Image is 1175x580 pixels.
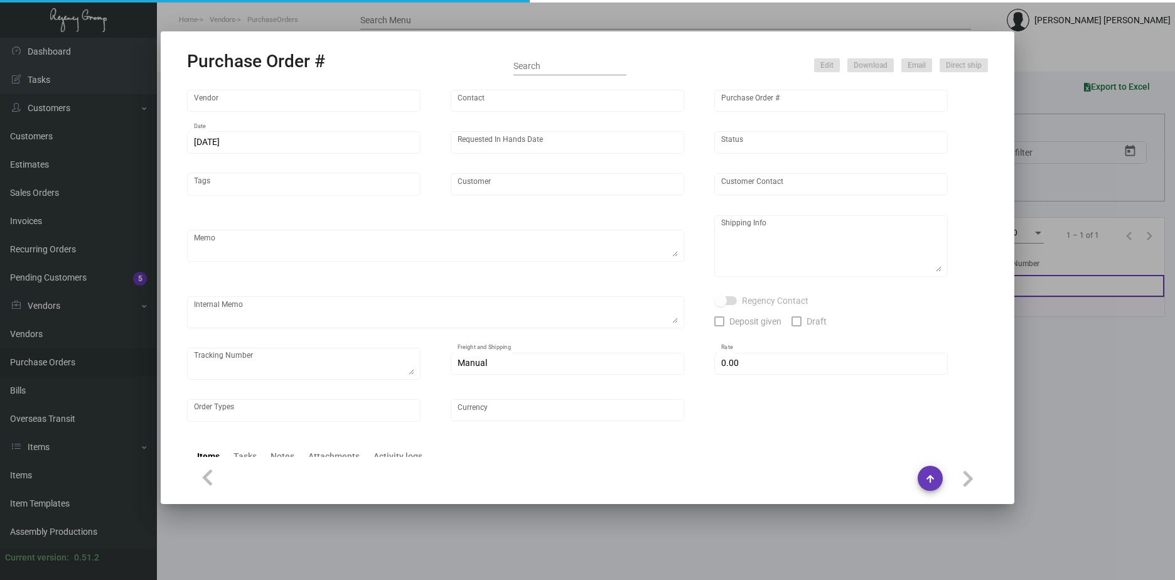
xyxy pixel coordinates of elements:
[729,314,781,329] span: Deposit given
[271,450,294,463] div: Notes
[847,58,894,72] button: Download
[74,551,99,564] div: 0.51.2
[458,358,487,368] span: Manual
[946,60,982,71] span: Direct ship
[940,58,988,72] button: Direct ship
[187,51,325,72] h2: Purchase Order #
[908,60,926,71] span: Email
[854,60,888,71] span: Download
[814,58,840,72] button: Edit
[233,450,257,463] div: Tasks
[742,293,808,308] span: Regency Contact
[197,450,220,463] div: Items
[901,58,932,72] button: Email
[807,314,827,329] span: Draft
[308,450,360,463] div: Attachments
[373,450,422,463] div: Activity logs
[820,60,834,71] span: Edit
[5,551,69,564] div: Current version:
